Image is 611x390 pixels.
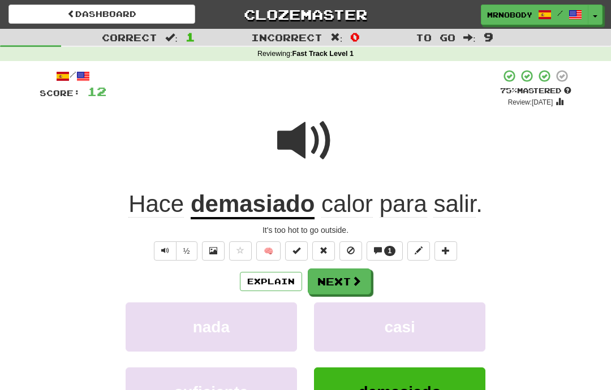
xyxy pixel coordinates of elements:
[380,190,427,218] span: para
[152,241,197,261] div: Text-to-speech controls
[8,5,195,24] a: Dashboard
[463,33,476,42] span: :
[388,247,392,255] span: 1
[308,268,371,294] button: Next
[186,30,195,44] span: 1
[487,10,532,20] span: MrNobody
[240,272,302,291] button: Explain
[285,241,308,261] button: Set this sentence to 100% Mastered (alt+m)
[330,33,343,42] span: :
[251,32,322,43] span: Incorrect
[87,84,106,98] span: 12
[407,241,430,261] button: Edit sentence (alt+d)
[191,190,315,219] u: demasiado
[433,190,476,218] span: salir
[367,241,403,261] button: 1
[193,318,230,336] span: nada
[384,318,415,336] span: casi
[315,190,483,218] span: .
[557,9,563,17] span: /
[321,190,373,218] span: calor
[508,98,553,106] small: Review: [DATE]
[202,241,225,261] button: Show image (alt+x)
[484,30,493,44] span: 9
[40,69,106,83] div: /
[128,190,184,218] span: Hace
[292,50,354,58] strong: Fast Track Level 1
[40,88,80,98] span: Score:
[350,30,360,44] span: 0
[126,302,297,352] button: nada
[314,302,485,352] button: casi
[176,241,197,261] button: ½
[256,241,281,261] button: 🧠
[339,241,362,261] button: Ignore sentence (alt+i)
[500,86,571,96] div: Mastered
[312,241,335,261] button: Reset to 0% Mastered (alt+r)
[416,32,455,43] span: To go
[154,241,177,261] button: Play sentence audio (ctl+space)
[481,5,588,25] a: MrNobody /
[40,224,571,236] div: It's too hot to go outside.
[229,241,252,261] button: Favorite sentence (alt+f)
[102,32,157,43] span: Correct
[212,5,399,24] a: Clozemaster
[434,241,457,261] button: Add to collection (alt+a)
[165,33,178,42] span: :
[500,86,517,95] span: 75 %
